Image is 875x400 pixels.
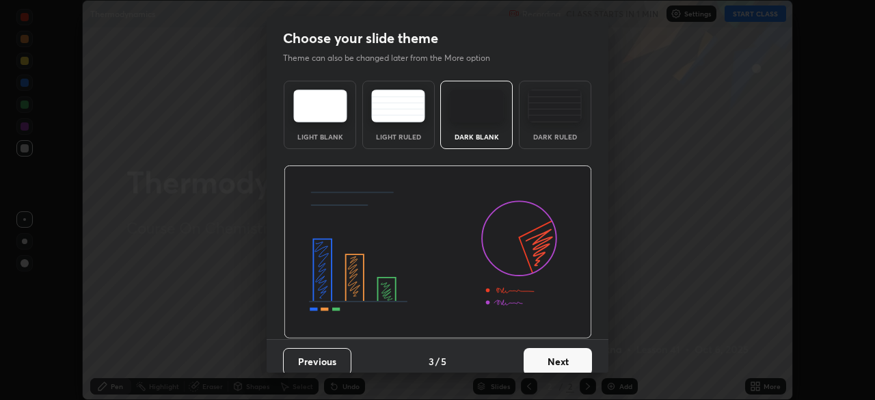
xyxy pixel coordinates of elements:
p: Theme can also be changed later from the More option [283,52,504,64]
img: darkThemeBanner.d06ce4a2.svg [284,165,592,339]
div: Light Blank [293,133,347,140]
h2: Choose your slide theme [283,29,438,47]
h4: 3 [429,354,434,369]
h4: / [435,354,440,369]
button: Next [524,348,592,375]
img: darkRuledTheme.de295e13.svg [528,90,582,122]
img: darkTheme.f0cc69e5.svg [450,90,504,122]
button: Previous [283,348,351,375]
img: lightRuledTheme.5fabf969.svg [371,90,425,122]
h4: 5 [441,354,446,369]
div: Dark Blank [449,133,504,140]
div: Dark Ruled [528,133,582,140]
img: lightTheme.e5ed3b09.svg [293,90,347,122]
div: Light Ruled [371,133,426,140]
